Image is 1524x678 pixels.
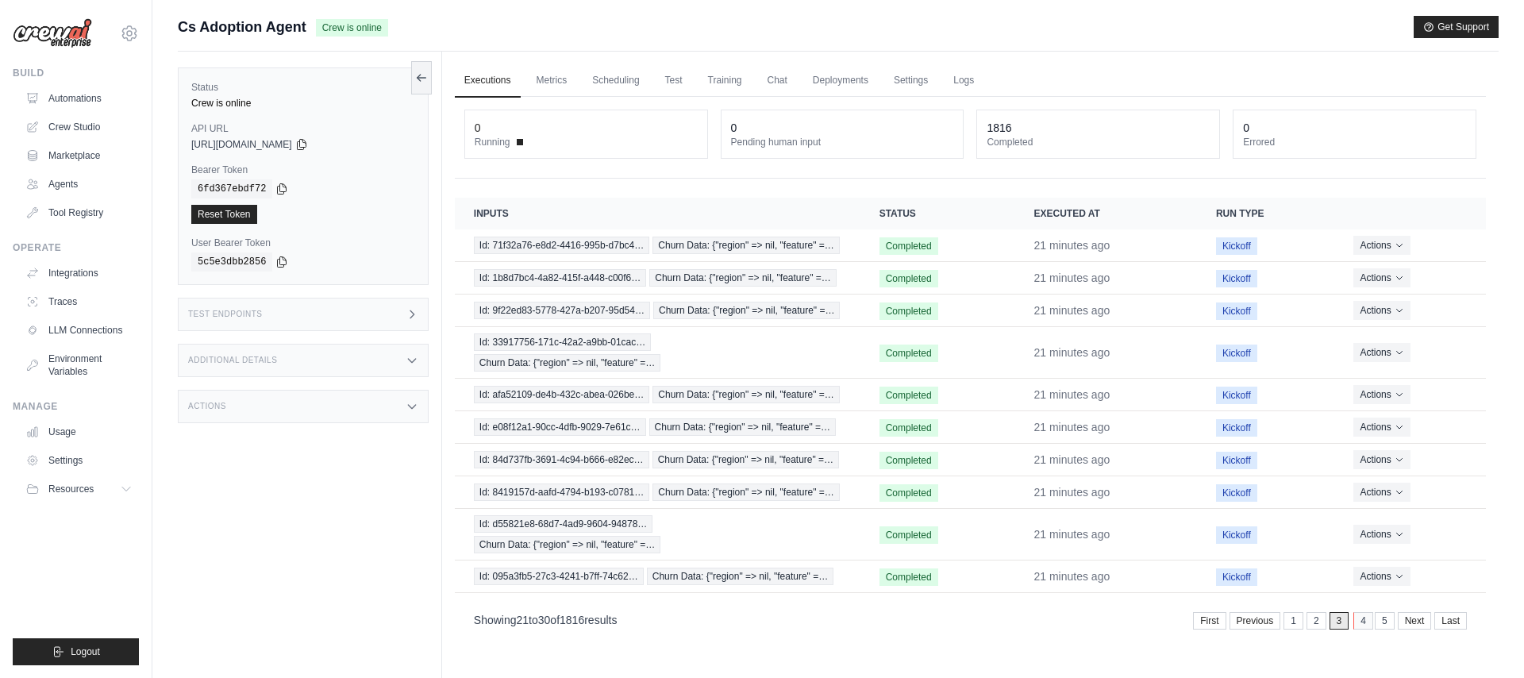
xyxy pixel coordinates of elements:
th: Executed at [1014,198,1196,229]
span: Id: 9f22ed83-5778-427a-b207-95d54… [474,302,650,319]
a: View execution details for Id [474,269,841,287]
a: Scheduling [583,64,648,98]
h3: Actions [188,402,226,411]
span: Id: 33917756-171c-42a2-a9bb-01cac… [474,333,651,351]
button: Actions for execution [1353,525,1410,544]
button: Actions for execution [1353,236,1410,255]
a: Usage [19,419,139,445]
span: Id: 095a3fb5-27c3-4241-b7ff-74c62… [474,568,644,585]
span: Churn Data: {"region" => nil, "feature" =… [652,451,840,468]
a: View execution details for Id [474,333,841,372]
span: Kickoff [1216,302,1257,320]
a: Next [1398,612,1432,630]
button: Actions for execution [1353,418,1410,437]
span: Kickoff [1216,237,1257,255]
a: Chat [758,64,797,98]
th: Run Type [1197,198,1335,229]
span: Id: d55821e8-68d7-4ad9-9604-94878… [474,515,653,533]
time: August 21, 2025 at 17:45 CDT [1033,272,1110,284]
h3: Test Endpoints [188,310,263,319]
time: August 21, 2025 at 17:45 CDT [1033,421,1110,433]
span: Kickoff [1216,452,1257,469]
a: Settings [884,64,937,98]
a: Training [698,64,752,98]
span: Completed [879,270,938,287]
span: 3 [1330,612,1349,630]
span: Kickoff [1216,568,1257,586]
a: View execution details for Id [474,418,841,436]
a: First [1193,612,1226,630]
button: Logout [13,638,139,665]
button: Get Support [1414,16,1499,38]
div: Build [13,67,139,79]
a: 1 [1283,612,1303,630]
span: Id: 1b8d7bc4-4a82-415f-a448-c00f6… [474,269,646,287]
div: Manage [13,400,139,413]
span: Cs Adoption Agent [178,16,306,38]
span: 1816 [560,614,584,626]
a: 2 [1307,612,1326,630]
th: Inputs [455,198,860,229]
label: Bearer Token [191,164,415,176]
span: Completed [879,345,938,362]
span: Kickoff [1216,419,1257,437]
a: 5 [1375,612,1395,630]
span: Kickoff [1216,387,1257,404]
time: August 21, 2025 at 17:45 CDT [1033,239,1110,252]
a: Executions [455,64,521,98]
div: Crew is online [191,97,415,110]
section: Crew executions table [455,198,1486,640]
nav: Pagination [1193,612,1467,630]
code: 5c5e3dbb2856 [191,252,272,272]
span: Kickoff [1216,484,1257,502]
span: Churn Data: {"region" => nil, "feature" =… [652,483,840,501]
button: Actions for execution [1353,268,1410,287]
span: Running [475,136,510,148]
a: Traces [19,289,139,314]
a: LLM Connections [19,318,139,343]
time: August 21, 2025 at 17:45 CDT [1033,570,1110,583]
span: Id: 84d737fb-3691-4c94-b666-e82ec… [474,451,649,468]
a: View execution details for Id [474,568,841,585]
time: August 21, 2025 at 17:45 CDT [1033,304,1110,317]
div: 0 [475,120,481,136]
span: Completed [879,484,938,502]
span: Churn Data: {"region" => nil, "feature" =… [652,386,840,403]
button: Actions for execution [1353,301,1410,320]
span: Churn Data: {"region" => nil, "feature" =… [649,269,837,287]
span: Id: 71f32a76-e8d2-4416-995b-d7bc4… [474,237,650,254]
time: August 21, 2025 at 17:45 CDT [1033,346,1110,359]
nav: Pagination [455,599,1486,640]
a: Marketplace [19,143,139,168]
span: Resources [48,483,94,495]
time: August 21, 2025 at 17:45 CDT [1033,453,1110,466]
label: Status [191,81,415,94]
a: Automations [19,86,139,111]
a: View execution details for Id [474,302,841,319]
span: Kickoff [1216,345,1257,362]
button: Actions for execution [1353,343,1410,362]
span: Churn Data: {"region" => nil, "feature" =… [649,418,837,436]
code: 6fd367ebdf72 [191,179,272,198]
div: Operate [13,241,139,254]
a: Reset Token [191,205,257,224]
dt: Completed [987,136,1210,148]
a: View execution details for Id [474,237,841,254]
span: Churn Data: {"region" => nil, "feature" =… [652,237,840,254]
a: Crew Studio [19,114,139,140]
time: August 21, 2025 at 17:45 CDT [1033,528,1110,541]
span: Kickoff [1216,270,1257,287]
img: Logo [13,18,92,48]
div: 1816 [987,120,1011,136]
dt: Errored [1243,136,1466,148]
span: Churn Data: {"region" => nil, "feature" =… [474,354,661,372]
a: Agents [19,171,139,197]
span: Completed [879,568,938,586]
a: Previous [1230,612,1281,630]
a: Settings [19,448,139,473]
span: Completed [879,526,938,544]
span: Id: 8419157d-aafd-4794-b193-c0781… [474,483,650,501]
span: Completed [879,302,938,320]
span: Completed [879,419,938,437]
span: Churn Data: {"region" => nil, "feature" =… [647,568,834,585]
